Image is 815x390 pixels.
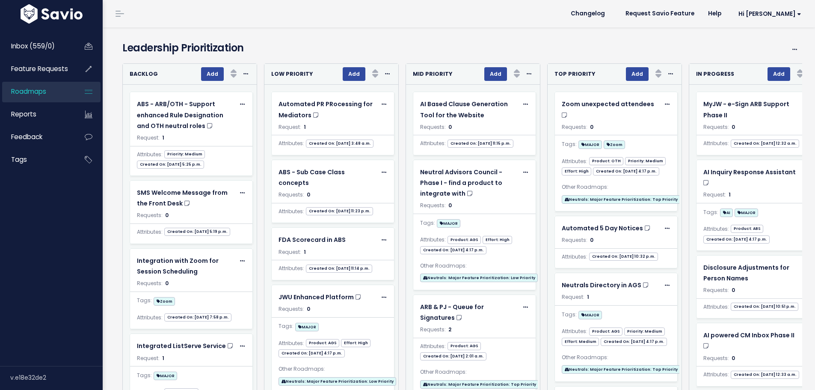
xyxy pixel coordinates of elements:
[703,224,729,234] span: Attributes:
[165,211,169,219] span: 0
[137,371,152,380] span: Tags:
[11,110,36,119] span: Reports
[448,236,481,244] span: Product: AGS
[590,123,593,131] span: 0
[562,223,660,234] a: Automated 5 Day Notices
[703,330,801,351] a: AI powered CM Inbox Phase II
[279,123,301,131] span: Request:
[279,235,376,245] a: FDA Scorecard in ABS
[703,100,789,119] span: MyJW - e-Sign ARB Support Phase II
[137,99,235,131] a: ABS - ARB/OTH - Support enhanced Rule Designation and OTH neutral roles
[696,70,734,77] strong: In Progress
[122,40,744,56] h4: Leadership Prioritization
[304,248,306,256] span: 1
[562,182,608,192] span: Other Roadmaps:
[562,167,591,176] span: Effort: High
[2,82,71,101] a: Roadmaps
[137,100,223,130] span: ABS - ARB/OTH - Support enhanced Rule Designation and OTH neutral roles
[578,140,602,149] span: MAJOR
[279,139,304,148] span: Attributes:
[562,310,577,319] span: Tags:
[619,7,701,20] a: Request Savio Feature
[601,338,667,346] span: Created On: [DATE] 4:17 p.m.
[130,70,158,77] strong: Backlog
[448,326,451,333] span: 2
[587,293,589,301] span: 1
[731,225,763,233] span: Product: ABS
[279,339,304,348] span: Attributes:
[420,235,446,244] span: Attributes:
[729,191,731,198] span: 1
[420,99,518,120] a: AI Based Clause Generation Tool for the Website
[154,295,175,306] a: Zoom
[420,246,486,254] span: Created On: [DATE] 4:17 p.m.
[279,248,301,256] span: Request:
[703,263,789,283] span: Disclosure Adjustments for Person Names
[703,286,729,294] span: Requests:
[154,372,177,380] span: MAJOR
[420,139,446,148] span: Attributes:
[624,327,665,336] span: Priority: Medium
[279,99,376,120] a: Automated PR PRocessing for Mediators
[279,364,325,374] span: Other Roadmaps:
[420,168,502,198] span: Neutral Advisors Council - Phase I - find a product to integrate with
[731,371,799,379] span: Created On: [DATE] 12:33 a.m.
[448,123,452,131] span: 0
[554,70,595,77] strong: Top Priority
[11,64,68,73] span: Feature Requests
[562,140,577,149] span: Tags:
[343,67,365,81] button: Add
[137,150,163,159] span: Attributes:
[295,323,319,331] span: MAJOR
[137,280,163,287] span: Requests:
[18,4,85,24] img: logo-white.9d6f32f41409.svg
[703,370,729,379] span: Attributes:
[11,42,55,51] span: Inbox (559/0)
[562,353,608,362] span: Other Roadmaps:
[420,274,538,282] span: Neutrals: Major Feature Prioritization: Low Priority
[420,352,486,360] span: Created On: [DATE] 2:01 a.m.
[137,227,163,237] span: Attributes:
[2,36,71,56] a: Inbox (559/0)
[137,342,226,350] span: Integrated ListServe Service
[626,67,649,81] button: Add
[279,322,293,331] span: Tags:
[164,228,230,236] span: Created On: [DATE] 5:19 p.m.
[420,218,435,228] span: Tags:
[562,365,680,374] span: Neutrals: Major Feature Prioritization: Top Priority
[735,207,758,217] a: MAJOR
[720,208,733,217] span: AI
[279,235,346,244] span: FDA Scorecard in ABS
[279,100,373,119] span: Automated PR PRocessing for Mediators
[295,321,319,332] a: MAJOR
[703,262,801,284] a: Disclosure Adjustments for Person Names
[164,150,205,158] span: Priority: Medium
[420,378,539,389] a: Neutrals: Major Feature Prioritization: Top Priority
[562,338,599,346] span: Effort: Medium
[154,370,177,381] a: MAJOR
[589,327,622,336] span: Product: AGS
[11,87,46,96] span: Roadmaps
[420,302,518,323] a: ARB & PJ - Queue for Signatures
[703,168,796,176] span: AI Inquiry Response Assistant
[562,157,587,166] span: Attributes:
[420,272,538,283] a: Neutrals: Major Feature Prioritization: Low Priority
[2,104,71,124] a: Reports
[279,377,396,386] span: Neutrals: Major Feature Prioritization: Low Priority
[137,313,163,322] span: Attributes:
[562,293,584,301] span: Request:
[137,341,235,351] a: Integrated ListServe Service
[703,191,726,198] span: Request:
[304,123,306,131] span: 1
[271,70,313,77] strong: Low Priority
[738,11,801,17] span: Hi [PERSON_NAME]
[604,140,625,149] span: Zoom
[703,208,718,217] span: Tags:
[562,224,643,232] span: Automated 5 Day Notices
[703,302,729,312] span: Attributes:
[11,155,27,164] span: Tags
[10,366,103,389] div: v.e18e32de2
[420,202,446,209] span: Requests:
[2,127,71,147] a: Feedback
[165,280,169,287] span: 0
